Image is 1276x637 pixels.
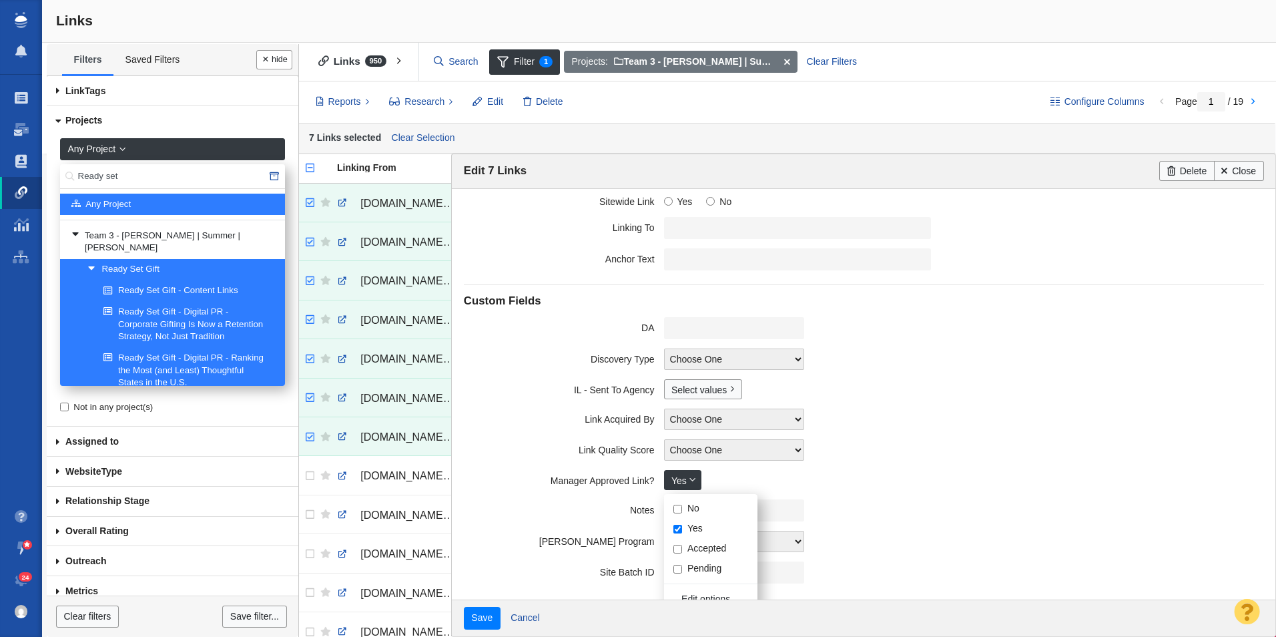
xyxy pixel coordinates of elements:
a: Ready Set Gift - Content Links [100,281,277,301]
a: Relationship Stage [47,487,298,517]
label: Sitewide Link [464,191,664,208]
a: [DOMAIN_NAME][URL] [337,231,458,254]
div: Clear Filters [799,51,864,73]
a: [DOMAIN_NAME][URL] [337,582,458,605]
span: Not in any project(s) [73,401,153,413]
a: [DOMAIN_NAME][URL] [337,504,458,527]
label: DA [464,317,664,334]
input: Search [428,50,485,73]
span: Research [404,95,444,109]
span: Link [65,85,85,96]
img: buzzstream_logo_iconsimple.png [15,12,27,28]
input: Search... [60,164,285,189]
a: Clear Selection [388,128,458,148]
a: [DOMAIN_NAME][URL] [337,387,458,410]
a: Ready Set Gift - Digital PR - Ranking the Most (and Least) Thoughtful States in the U.S. [100,348,277,393]
a: Ready Set Gift - Digital PR - Corporate Gifting Is Now a Retention Strategy, Not Just Tradition [100,302,277,347]
a: [DOMAIN_NAME][URL] [337,426,458,449]
button: Reports [308,91,377,114]
span: [DOMAIN_NAME][URL] [360,314,473,326]
a: Filters [62,46,113,74]
a: [DOMAIN_NAME][URL] [337,192,458,215]
label: IL - Sent To Agency [464,379,664,396]
button: Edit [465,91,511,114]
span: [DOMAIN_NAME][URL] [360,353,473,365]
span: Team 3 - [PERSON_NAME] | Summer | [PERSON_NAME]\Ready Set Gift [614,56,940,67]
span: [DOMAIN_NAME][URL] [360,588,473,599]
span: Links [56,13,93,28]
label: Manager Approved Link? [464,470,664,487]
a: Outreach [47,546,298,576]
strong: 7 Links selected [309,132,381,142]
span: Edit 7 Links [464,164,527,177]
span: Reports [328,95,361,109]
a: Delete [1159,161,1214,181]
label: Discovery Type [464,349,664,365]
label: [PERSON_NAME] Program [464,531,664,548]
label: Yes [687,522,703,534]
a: Ready Set Gift [84,260,278,280]
span: [DOMAIN_NAME][URL] [360,236,473,248]
label: Notes [464,499,664,516]
span: 24 [19,572,33,582]
span: Projects: [572,55,608,69]
label: Accepted [687,542,726,554]
span: [DOMAIN_NAME][URL] [360,509,473,521]
a: [DOMAIN_NAME][URL] [337,348,458,371]
a: Overall Rating [47,517,298,547]
a: [DOMAIN_NAME][URL] [337,270,458,292]
h4: Custom Fields [464,294,1264,308]
span: [DOMAIN_NAME][URL] [360,470,473,481]
span: Page / 19 [1175,96,1243,107]
span: Any Project [67,142,115,156]
input: No [706,197,715,206]
a: Assigned to [47,427,298,457]
span: 1 [539,56,553,67]
a: Linking From [337,163,469,174]
input: Yes [664,197,673,206]
a: Select values [664,379,742,399]
label: Pending [687,562,721,574]
a: Clear filters [56,606,119,628]
a: Saved Filters [113,46,192,74]
span: Edit [487,95,503,109]
a: Metrics [47,576,298,606]
label: No [706,191,731,208]
span: Any Project [85,198,131,211]
a: Yes [664,470,702,490]
a: Team 3 - [PERSON_NAME] | Summer | [PERSON_NAME] [67,226,277,258]
a: [DOMAIN_NAME][URL] [337,309,458,332]
label: Yes [664,191,693,208]
span: Delete [536,95,563,109]
img: 0a657928374d280f0cbdf2a1688580e1 [15,605,28,618]
span: [DOMAIN_NAME][URL] [360,431,473,443]
div: Linking From [337,163,469,172]
input: Save [464,607,501,630]
a: Any Project [63,194,269,214]
span: Filter [489,49,560,75]
label: Site Batch ID [464,562,664,578]
span: [DOMAIN_NAME][URL] [360,275,473,286]
a: Type [47,457,298,487]
label: No [687,502,699,514]
label: Anchor Text [464,248,664,265]
button: Research [382,91,461,114]
span: [DOMAIN_NAME][URL] [360,198,473,209]
a: [DOMAIN_NAME][URL][US_STATE][US_STATE] [337,543,458,566]
input: Not in any project(s) [60,403,69,411]
span: Configure Columns [1064,95,1145,109]
span: Website [65,466,101,477]
button: Delete [516,91,571,114]
a: Tags [47,76,298,106]
label: Link Quality Score [464,439,664,456]
button: Configure Columns [1042,91,1152,114]
a: Projects [47,106,298,136]
label: Linking To [464,217,664,234]
button: Done [256,50,292,69]
label: Link Acquired By [464,409,664,425]
a: Edit options... [664,589,767,608]
a: Close [1214,161,1264,181]
span: [DOMAIN_NAME][URL] [360,393,473,404]
a: Cancel [503,608,548,628]
a: Save filter... [222,606,286,628]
